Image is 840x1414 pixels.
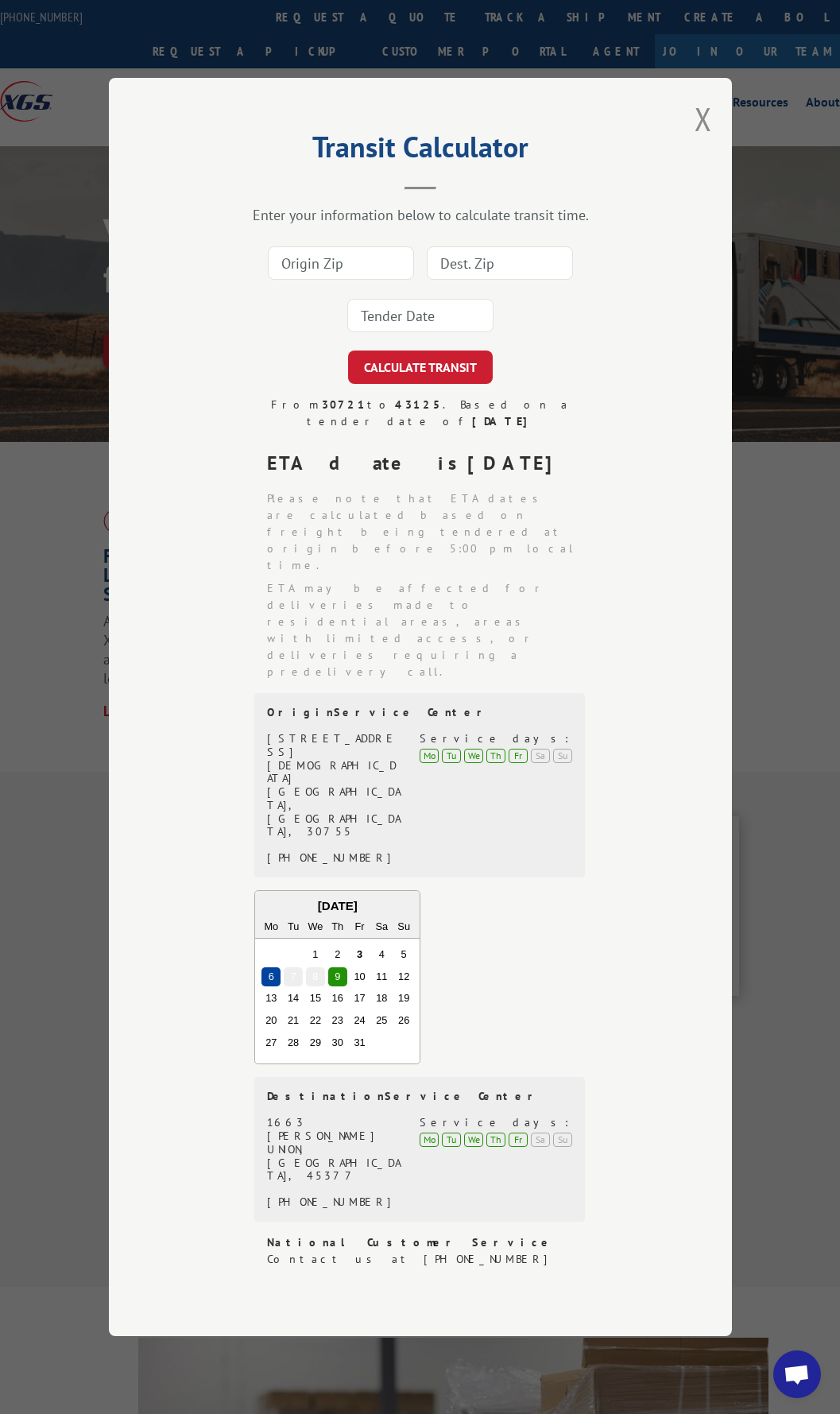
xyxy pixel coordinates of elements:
[284,967,303,986] div: Choose Tuesday, October 7th, 2025
[420,749,439,763] div: Mo
[420,732,572,746] div: Service days:
[267,1195,401,1209] div: [PHONE_NUMBER]
[267,449,586,478] div: ETA date is
[394,1011,413,1030] div: Choose Sunday, October 26th, 2025
[305,1033,324,1052] div: Choose Wednesday, October 29th, 2025
[486,1133,505,1147] div: Th
[464,1133,483,1147] div: We
[372,917,391,936] div: Sa
[305,967,324,986] div: Choose Wednesday, October 8th, 2025
[348,351,493,384] button: CALCULATE TRANSIT
[531,1133,550,1147] div: Sa
[284,1011,303,1030] div: Choose Tuesday, October 21st, 2025
[267,706,572,719] div: Origin Service Center
[267,1143,401,1183] div: UNION, [GEOGRAPHIC_DATA], 45377
[350,1011,369,1030] div: Choose Friday, October 24th, 2025
[553,749,572,763] div: Su
[305,989,324,1008] div: Choose Wednesday, October 15th, 2025
[255,897,420,916] div: [DATE]
[267,1116,401,1143] div: 1663 [PERSON_NAME]
[305,1011,324,1030] div: Choose Wednesday, October 22nd, 2025
[261,917,281,936] div: Mo
[394,917,413,936] div: Su
[695,98,712,140] button: Close modal
[327,917,346,936] div: Th
[254,397,586,430] div: From to . Based on a tender date of
[394,967,413,986] div: Choose Sunday, October 12th, 2025
[372,945,391,964] div: Choose Saturday, October 4th, 2025
[350,967,369,986] div: Choose Friday, October 10th, 2025
[267,1235,554,1249] strong: National Customer Service
[305,917,324,936] div: We
[442,749,461,763] div: Tu
[267,1251,586,1268] div: Contact us at [PHONE_NUMBER]
[350,917,369,936] div: Fr
[188,136,652,166] h2: Transit Calculator
[267,1090,572,1103] div: Destination Service Center
[284,917,303,936] div: Tu
[464,749,483,763] div: We
[372,1011,391,1030] div: Choose Saturday, October 25th, 2025
[553,1133,572,1147] div: Su
[261,989,281,1008] div: Choose Monday, October 13th, 2025
[260,943,415,1054] div: month 2025-10
[267,490,586,574] li: Please note that ETA dates are calculated based on freight being tendered at origin before 5:00 p...
[509,749,528,763] div: Fr
[395,397,443,412] strong: 43125
[427,246,573,280] input: Dest. Zip
[420,1116,572,1129] div: Service days:
[327,967,346,986] div: Choose Thursday, October 9th, 2025
[327,1033,346,1052] div: Choose Thursday, October 30th, 2025
[467,451,566,475] strong: [DATE]
[531,749,550,763] div: Sa
[350,945,369,964] div: Choose Friday, October 3rd, 2025
[442,1133,461,1147] div: Tu
[188,206,652,224] div: Enter your information below to calculate transit time.
[267,732,401,785] div: [STREET_ADDRESS][DEMOGRAPHIC_DATA]
[267,851,401,865] div: [PHONE_NUMBER]
[347,299,494,332] input: Tender Date
[284,989,303,1008] div: Choose Tuesday, October 14th, 2025
[261,1033,281,1052] div: Choose Monday, October 27th, 2025
[509,1133,528,1147] div: Fr
[261,967,281,986] div: Choose Monday, October 6th, 2025
[284,1033,303,1052] div: Choose Tuesday, October 28th, 2025
[327,1011,346,1030] div: Choose Thursday, October 23rd, 2025
[350,989,369,1008] div: Choose Friday, October 17th, 2025
[267,580,586,680] li: ETA may be affected for deliveries made to residential areas, areas with limited access, or deliv...
[420,1133,439,1147] div: Mo
[394,989,413,1008] div: Choose Sunday, October 19th, 2025
[261,1011,281,1030] div: Choose Monday, October 20th, 2025
[322,397,367,412] strong: 30721
[471,414,534,428] strong: [DATE]
[372,989,391,1008] div: Choose Saturday, October 18th, 2025
[394,945,413,964] div: Choose Sunday, October 5th, 2025
[267,785,401,839] div: [GEOGRAPHIC_DATA], [GEOGRAPHIC_DATA], 30755
[372,967,391,986] div: Choose Saturday, October 11th, 2025
[327,945,346,964] div: Choose Thursday, October 2nd, 2025
[327,989,346,1008] div: Choose Thursday, October 16th, 2025
[486,749,505,763] div: Th
[773,1350,821,1398] div: Open chat
[305,945,324,964] div: Choose Wednesday, October 1st, 2025
[268,246,414,280] input: Origin Zip
[350,1033,369,1052] div: Choose Friday, October 31st, 2025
